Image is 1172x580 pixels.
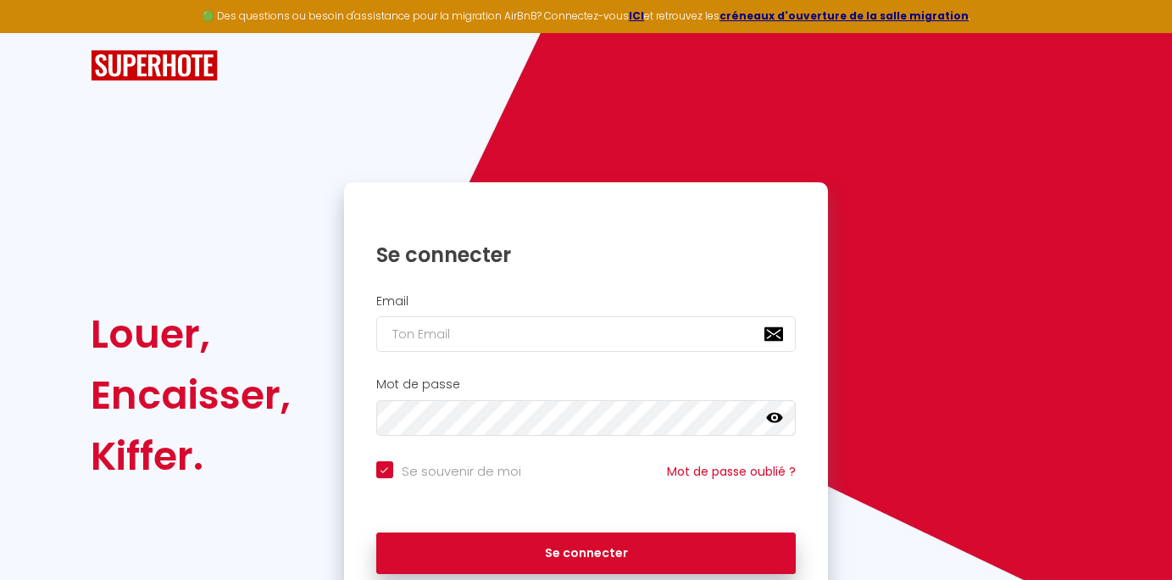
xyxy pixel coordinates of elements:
[376,294,797,309] h2: Email
[376,377,797,392] h2: Mot de passe
[719,8,969,23] a: créneaux d'ouverture de la salle migration
[91,50,218,81] img: SuperHote logo
[376,316,797,352] input: Ton Email
[91,426,291,487] div: Kiffer.
[629,8,644,23] a: ICI
[91,304,291,365] div: Louer,
[667,463,796,480] a: Mot de passe oublié ?
[91,365,291,426] div: Encaisser,
[376,242,797,268] h1: Se connecter
[376,533,797,575] button: Se connecter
